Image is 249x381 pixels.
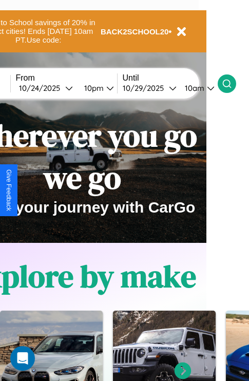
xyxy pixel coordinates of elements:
div: 10 / 29 / 2025 [123,83,169,93]
button: 10/24/2025 [16,83,76,93]
div: 10 / 24 / 2025 [19,83,65,93]
div: 10am [180,83,207,93]
button: 10am [177,83,218,93]
div: Open Intercom Messenger [10,346,35,371]
div: Give Feedback [5,169,12,211]
label: From [16,73,117,83]
b: BACK2SCHOOL20 [101,27,169,36]
button: 10pm [76,83,117,93]
label: Until [123,73,218,83]
div: 10pm [79,83,106,93]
